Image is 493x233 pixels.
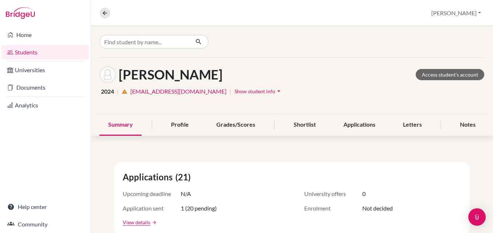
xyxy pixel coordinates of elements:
a: Students [1,45,89,60]
span: Application sent [123,204,181,213]
a: Documents [1,80,89,95]
a: Universities [1,63,89,77]
span: University offers [304,189,362,198]
span: | [229,87,231,96]
div: Applications [335,114,384,136]
div: Notes [451,114,484,136]
a: Analytics [1,98,89,113]
span: | [117,87,119,96]
button: [PERSON_NAME] [428,6,484,20]
button: Show student infoarrow_drop_down [234,86,283,97]
h1: [PERSON_NAME] [119,67,223,82]
a: Home [1,28,89,42]
span: Enrolment [304,204,362,213]
span: 0 [362,189,366,198]
span: Not decided [362,204,393,213]
span: 2024 [101,87,114,96]
i: arrow_drop_down [275,87,282,95]
input: Find student by name... [99,35,190,49]
span: Show student info [235,88,275,94]
div: Letters [394,114,431,136]
div: Profile [162,114,197,136]
img: Bridge-U [6,7,35,19]
div: Open Intercom Messenger [468,208,486,226]
span: N/A [181,189,191,198]
img: Sanjib Khadka's avatar [99,66,116,83]
a: Access student's account [416,69,484,80]
span: 1 (20 pending) [181,204,217,213]
a: Community [1,217,89,232]
a: [EMAIL_ADDRESS][DOMAIN_NAME] [130,87,227,96]
span: Upcoming deadline [123,189,181,198]
a: View details [123,218,150,226]
span: Applications [123,171,175,184]
i: warning [122,89,127,94]
div: Shortlist [285,114,325,136]
a: Help center [1,200,89,214]
div: Summary [99,114,142,136]
a: arrow_forward [150,220,157,225]
span: (21) [175,171,193,184]
div: Grades/Scores [208,114,264,136]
